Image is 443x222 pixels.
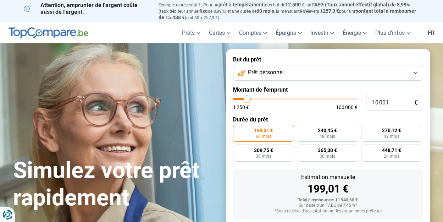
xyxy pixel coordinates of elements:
[248,69,284,76] span: Prêt personnel
[320,154,335,158] span: 30 mois
[256,8,274,14] span: 60 mois
[384,154,399,158] span: 24 mois
[159,8,416,20] span: montant total à rembourser de 15.438 €
[423,22,439,43] a: fr
[382,128,401,133] span: 270,12 €
[256,154,271,158] span: 36 mois
[371,22,415,43] a: Plus d'infos
[199,8,208,14] span: fixe
[256,134,271,139] span: 60 mois
[254,128,273,133] span: 199,01 €
[233,65,423,81] button: Prêt personnel
[336,105,358,110] span: 100 000 €
[24,2,150,15] p: Attention, emprunter de l'argent coûte aussi de l'argent.
[235,22,271,43] a: Comptes
[338,22,371,43] a: Énergie
[414,100,417,106] span: €
[239,198,417,203] div: Total à rembourser: 11 940,60 €
[271,22,306,43] a: Épargne
[239,209,417,214] div: *Sous réserve d'acceptation par les organismes prêteurs
[239,203,417,208] div: Sur base d'un TAEG de 7,45 %*
[233,56,423,63] label: But du prêt
[382,148,401,153] span: 448,71 €
[13,157,217,212] h1: Simulez votre prêt rapidement
[239,174,417,180] div: Estimation mensuelle
[239,184,417,194] div: 199,01 €
[233,116,423,123] label: Durée du prêt
[218,2,264,7] span: prêt à tempérament
[233,105,249,110] span: 1 250 €
[318,148,337,153] span: 365,30 €
[320,134,335,139] span: 48 mois
[233,86,423,93] label: Montant de l'emprunt
[323,8,339,14] span: 257,3 €
[311,2,410,7] span: TAEG (Taux annuel effectif global) de 8,99%
[205,22,235,43] a: Cartes
[384,134,399,139] span: 42 mois
[178,22,205,43] a: Prêts
[306,22,338,43] a: Investir
[318,128,337,133] span: 240,45 €
[254,148,273,153] span: 309,75 €
[285,2,305,7] span: 12.500 €
[159,2,420,21] p: Exemple représentatif : Pour un tous but de , un (taux débiteur annuel de 8,99%) et une durée de ...
[9,27,88,39] img: TopCompare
